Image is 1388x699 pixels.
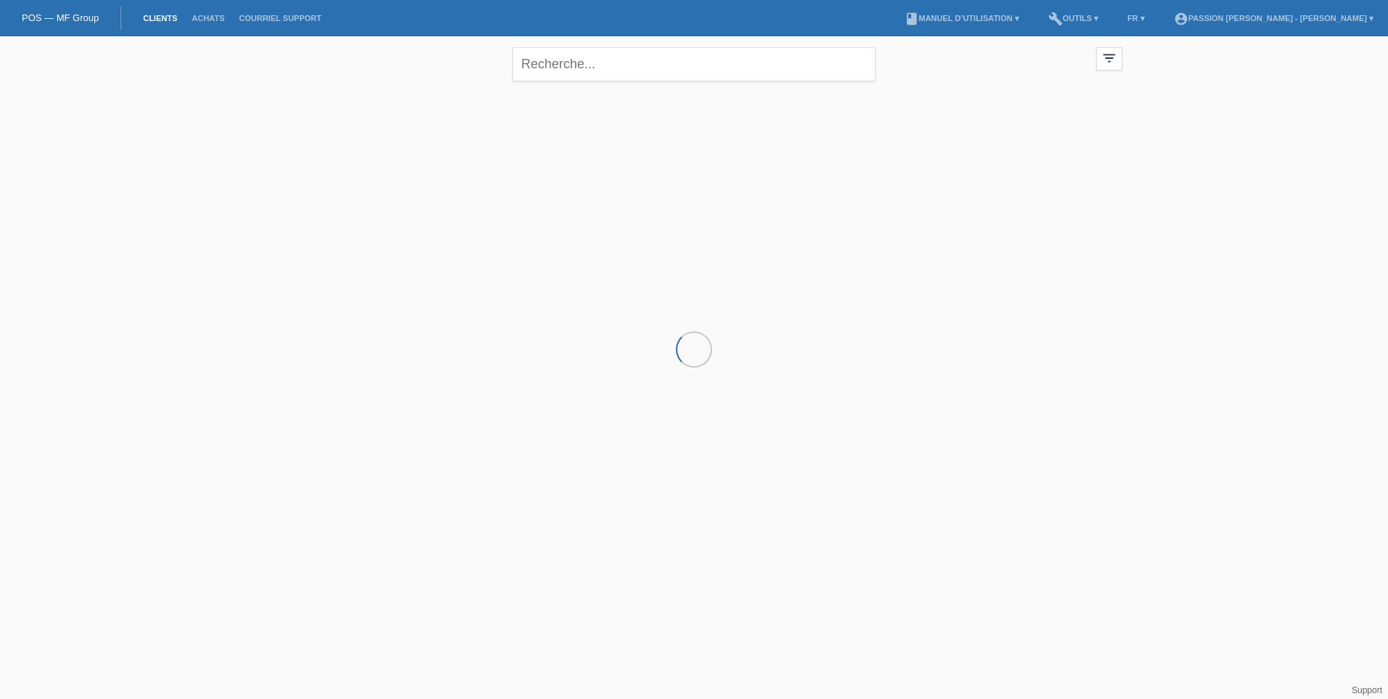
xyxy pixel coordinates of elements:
i: book [905,12,919,26]
a: Achats [184,14,232,23]
i: account_circle [1174,12,1188,26]
input: Recherche... [513,47,875,81]
i: build [1048,12,1063,26]
i: filter_list [1101,50,1117,66]
a: Courriel Support [232,14,328,23]
a: FR ▾ [1120,14,1152,23]
a: Support [1352,685,1382,695]
a: Clients [136,14,184,23]
a: account_circlePassion [PERSON_NAME] - [PERSON_NAME] ▾ [1167,14,1381,23]
a: bookManuel d’utilisation ▾ [897,14,1026,23]
a: buildOutils ▾ [1041,14,1106,23]
a: POS — MF Group [22,12,99,23]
